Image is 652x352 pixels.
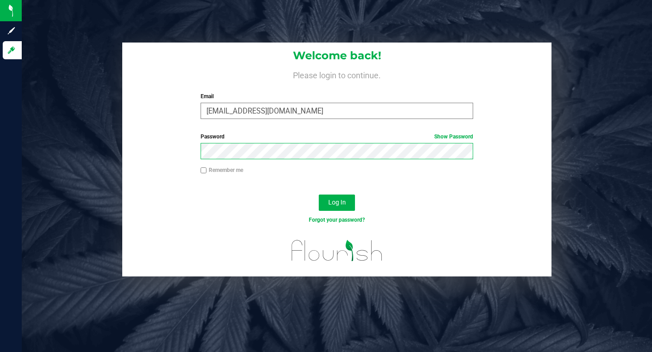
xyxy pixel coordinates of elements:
a: Forgot your password? [309,217,365,223]
button: Log In [319,195,355,211]
a: Show Password [434,133,473,140]
h1: Welcome back! [122,50,551,62]
label: Email [201,92,473,100]
label: Remember me [201,166,243,174]
h4: Please login to continue. [122,69,551,80]
img: flourish_logo.svg [283,233,391,268]
inline-svg: Log in [7,46,16,55]
input: Remember me [201,167,207,174]
span: Password [201,133,225,140]
inline-svg: Sign up [7,26,16,35]
span: Log In [328,199,346,206]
